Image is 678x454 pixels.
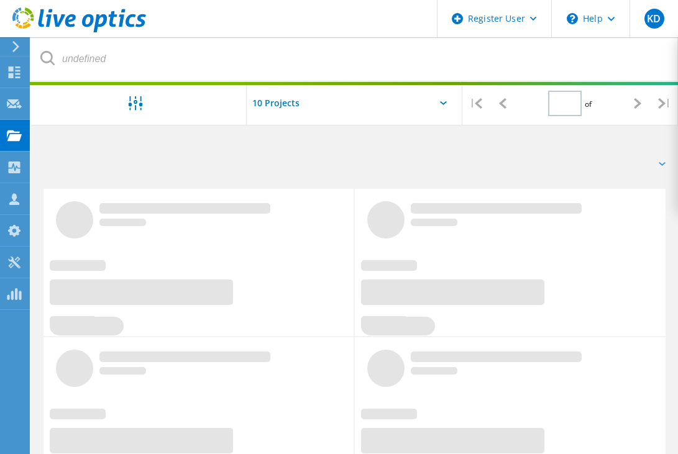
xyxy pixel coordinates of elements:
[567,13,578,24] svg: \n
[647,14,661,24] span: KD
[585,99,592,109] span: of
[651,81,677,125] div: |
[462,81,489,125] div: |
[12,26,146,35] a: Live Optics Dashboard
